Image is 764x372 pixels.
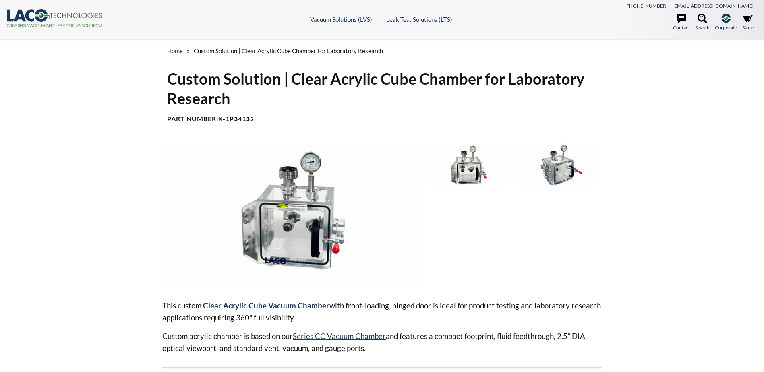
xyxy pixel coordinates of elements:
[162,330,601,354] p: Custom acrylic chamber is based on our and features a compact footprint, fluid feedthrough, 2.5” ...
[162,143,419,287] img: Clear Vertical Cubic Vacuum Chamber, top angled view
[203,301,329,310] strong: Clear Acrylic Cube Vacuum Chamber
[426,143,510,190] img: Clear Vertical Cubic Vacuum Chamber, front view
[386,16,452,23] a: Leak Test Solutions (LTS)
[167,39,596,62] div: »
[715,24,737,31] span: Corporate
[695,14,710,31] a: Search
[742,14,754,31] a: Store
[194,47,383,54] span: Custom Solution | Clear Acrylic Cube Chamber for Laboratory Research
[167,69,596,109] h1: Custom Solution | Clear Acrylic Cube Chamber for Laboratory Research
[167,115,596,123] h4: Part Number:
[514,143,598,190] img: | Clear Acrylic Cube Chamber for Laboratory Research, angled view
[310,16,372,23] a: Vacuum Solutions (LVS)
[218,115,254,122] b: X-1P34132
[625,3,668,9] a: [PHONE_NUMBER]
[162,300,601,324] p: This custom with front-loading, hinged door is ideal for product testing and laboratory research ...
[293,331,386,341] a: Series CC Vacuum Chamber
[673,14,690,31] a: Contact
[167,47,183,54] a: home
[673,3,754,9] a: [EMAIL_ADDRESS][DOMAIN_NAME]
